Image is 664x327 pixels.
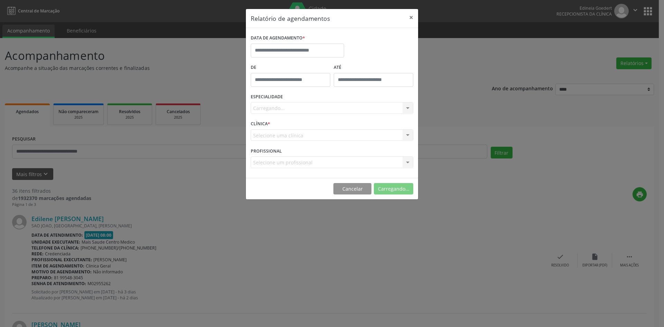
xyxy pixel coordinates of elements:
label: De [251,62,330,73]
label: PROFISSIONAL [251,146,282,156]
button: Carregando... [374,183,413,195]
label: DATA DE AGENDAMENTO [251,33,305,44]
h5: Relatório de agendamentos [251,14,330,23]
button: Cancelar [333,183,371,195]
button: Close [404,9,418,26]
label: ATÉ [334,62,413,73]
label: CLÍNICA [251,119,270,129]
label: ESPECIALIDADE [251,92,283,102]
